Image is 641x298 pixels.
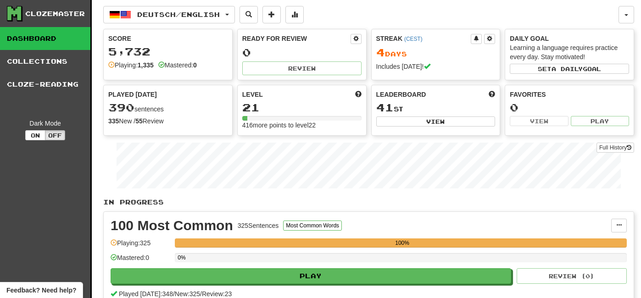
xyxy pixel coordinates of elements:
div: Daily Goal [510,34,629,43]
div: Mastered: [158,61,197,70]
button: Review [242,61,362,75]
button: Deutsch/English [103,6,235,23]
a: Full History [596,143,634,153]
div: 0 [242,47,362,58]
span: Played [DATE] [108,90,157,99]
span: Level [242,90,263,99]
span: / [173,290,175,298]
div: Learning a language requires practice every day. Stay motivated! [510,43,629,61]
div: New / Review [108,116,228,126]
button: View [510,116,568,126]
strong: 335 [108,117,119,125]
strong: 0 [193,61,197,69]
div: Streak [376,34,471,43]
button: Search sentences [240,6,258,23]
span: Leaderboard [376,90,426,99]
button: More stats [285,6,304,23]
div: 100% [178,238,627,248]
button: Review (0) [517,268,627,284]
div: 21 [242,102,362,113]
div: 416 more points to level 22 [242,121,362,130]
div: Playing: 325 [111,238,170,254]
span: New: 325 [175,290,200,298]
strong: 1,335 [138,61,154,69]
button: Most Common Words [283,221,342,231]
button: Play [571,116,629,126]
span: a daily [552,66,583,72]
span: Score more points to level up [355,90,362,99]
div: 325 Sentences [238,221,279,230]
button: On [25,130,45,140]
strong: 55 [135,117,143,125]
div: 100 Most Common [111,219,233,232]
div: st [376,102,496,114]
div: Dark Mode [7,119,84,128]
div: Playing: [108,61,154,70]
div: Score [108,34,228,43]
div: Ready for Review [242,34,351,43]
div: Clozemaster [25,9,85,18]
button: Seta dailygoal [510,64,629,74]
span: Open feedback widget [6,286,76,295]
p: In Progress [103,198,634,207]
span: 41 [376,101,394,114]
div: Includes [DATE]! [376,62,496,71]
span: This week in points, UTC [489,90,495,99]
div: Favorites [510,90,629,99]
span: 390 [108,101,134,114]
span: Deutsch / English [137,11,220,18]
span: Played [DATE]: 348 [119,290,173,298]
span: / [200,290,202,298]
div: 5,732 [108,46,228,57]
span: Review: 23 [202,290,232,298]
div: 0 [510,102,629,113]
div: sentences [108,102,228,114]
a: (CEST) [404,36,423,42]
span: 4 [376,46,385,59]
button: View [376,116,496,127]
div: Mastered: 0 [111,253,170,268]
button: Add sentence to collection [262,6,281,23]
button: Off [45,130,65,140]
div: Day s [376,47,496,59]
button: Play [111,268,511,284]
